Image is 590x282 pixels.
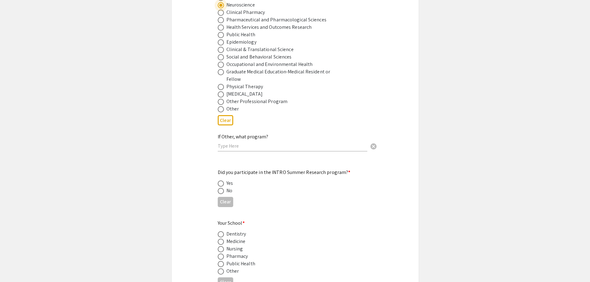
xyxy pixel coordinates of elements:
div: Pharmacy [226,253,248,260]
div: Pharmaceutical and Pharmacological Sciences [226,16,326,24]
button: Clear [218,115,233,125]
div: No [226,187,232,194]
div: Public Health [226,31,255,38]
div: Dentistry [226,230,246,238]
mat-label: Did you participate in the INTRO Summer Research program? [218,169,351,176]
div: Other Professional Program [226,98,288,105]
div: Physical Therapy [226,83,263,90]
iframe: Chat [5,254,26,277]
div: Medicine [226,238,246,245]
span: cancel [370,143,377,150]
input: Type Here [218,143,367,149]
div: Yes [226,180,233,187]
button: Clear [218,197,233,207]
div: Other [226,105,239,113]
div: Public Health [226,260,255,267]
div: Graduate Medical Education-Medical Resident or Fellow [226,68,335,83]
mat-label: If Other, what program? [218,133,268,140]
div: Clinical & Translational Science [226,46,294,53]
div: Other [226,267,239,275]
div: Social and Behavioral Sciences [226,53,292,61]
div: Nursing [226,245,243,253]
div: Epidemiology [226,38,256,46]
div: Clinical Pharmacy [226,9,265,16]
mat-label: Your School [218,220,245,226]
div: Health Services and Outcomes Research [226,24,312,31]
div: Neuroscience [226,1,255,9]
div: Occupational and Environmental Health [226,61,313,68]
div: [MEDICAL_DATA] [226,90,263,98]
button: Clear [367,140,380,152]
